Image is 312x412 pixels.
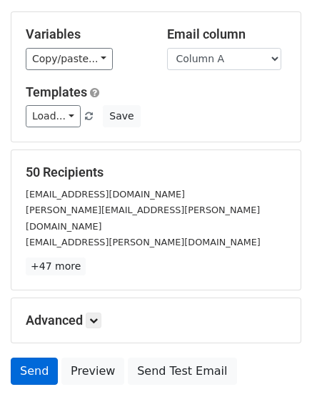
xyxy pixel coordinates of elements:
[167,26,287,42] h5: Email column
[26,237,261,247] small: [EMAIL_ADDRESS][PERSON_NAME][DOMAIN_NAME]
[26,105,81,127] a: Load...
[26,48,113,70] a: Copy/paste...
[11,358,58,385] a: Send
[128,358,236,385] a: Send Test Email
[26,26,146,42] h5: Variables
[61,358,124,385] a: Preview
[103,105,140,127] button: Save
[241,343,312,412] iframe: Chat Widget
[26,313,286,328] h5: Advanced
[26,84,87,99] a: Templates
[26,165,286,180] h5: 50 Recipients
[26,257,86,275] a: +47 more
[26,205,260,232] small: [PERSON_NAME][EMAIL_ADDRESS][PERSON_NAME][DOMAIN_NAME]
[26,189,185,200] small: [EMAIL_ADDRESS][DOMAIN_NAME]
